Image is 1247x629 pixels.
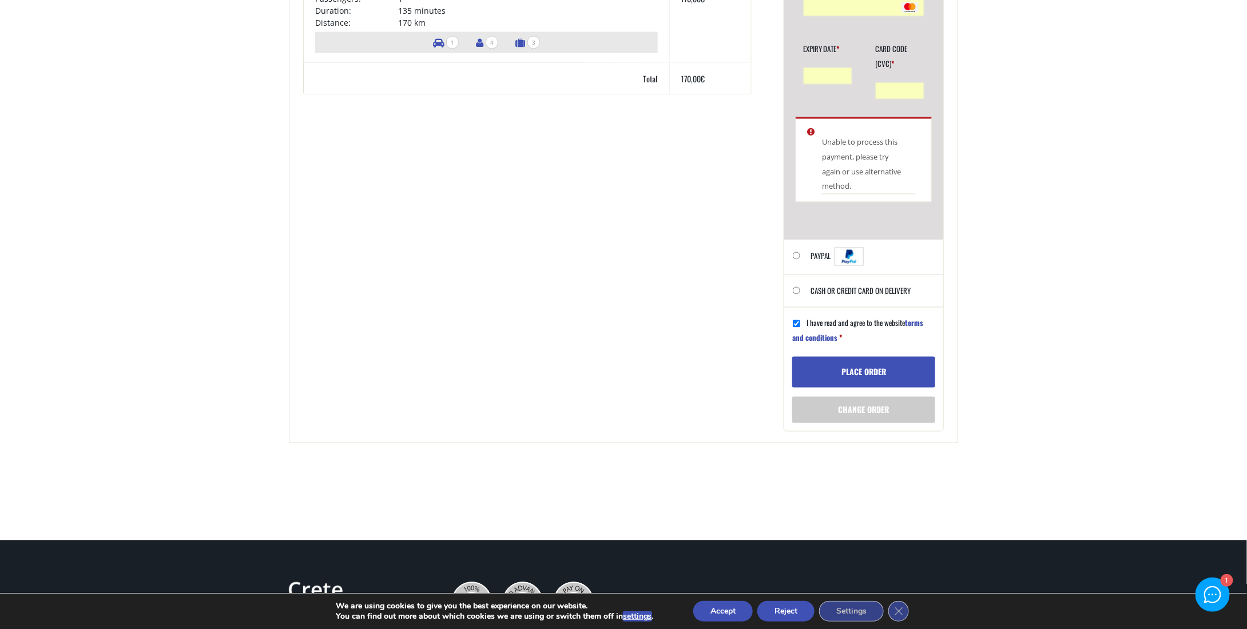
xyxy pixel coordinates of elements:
img: Pay On Arrival [554,582,594,622]
td: 170 km [399,17,658,29]
span: 1 [446,36,459,49]
iframe: Secure CVC input frame [879,86,921,96]
td: 135 minutes [399,5,658,17]
span: 3 [527,36,540,49]
th: Total [304,62,670,94]
button: Settings [819,601,884,622]
button: Close GDPR Cookie Banner [888,601,909,622]
label: Card Code (CVC) [875,41,917,79]
span: 4 [486,36,498,49]
button: settings [623,611,652,622]
p: We are using cookies to give you the best experience on our website. [336,601,654,611]
span: € [701,73,705,85]
li: Number of vehicles [427,32,464,53]
img: PayPal acceptance mark [835,248,864,266]
img: 100% Safe [452,582,492,622]
img: No Advance Payment [503,582,543,622]
input: I have read and agree to the websiteterms and conditions * [793,320,800,328]
td: Duration: [315,5,399,17]
li: Number of passengers [470,32,504,53]
li: Unable to process this payment, please try again or use alternative method. [822,126,916,194]
label: Cash or Credit Card on delivery [811,284,911,307]
label: PayPal [811,249,864,274]
p: You can find out more about which cookies we are using or switch them off in . [336,611,654,622]
label: Expiry Date [803,41,845,65]
span: I have read and agree to the website [792,317,923,344]
a: Change order [792,397,935,423]
button: Place order [792,357,935,388]
iframe: Secure card number input frame [807,3,921,13]
li: Number of luggage items [510,32,546,53]
bdi: 170,00 [681,73,705,85]
td: Distance: [315,17,399,29]
div: 1 [1220,575,1232,587]
button: Accept [693,601,753,622]
iframe: Secure expiration date input frame [807,71,849,81]
button: Reject [757,601,815,622]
